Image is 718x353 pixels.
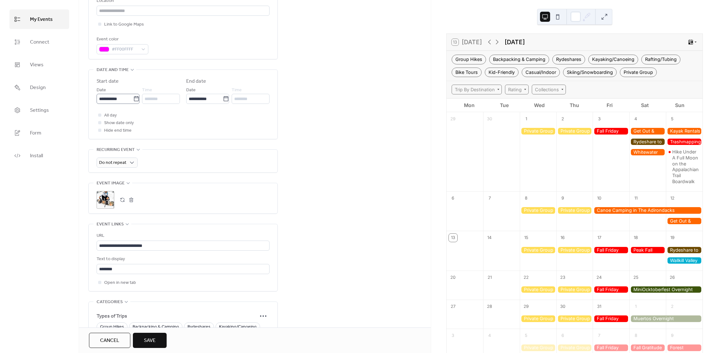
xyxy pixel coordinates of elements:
[104,112,117,119] span: All day
[629,315,703,322] div: Muertos Overnight Backpacking at an Abandoned Highway
[668,234,676,242] div: 19
[668,115,676,123] div: 5
[485,302,494,310] div: 28
[133,323,179,331] span: Backpacking & Camping
[668,302,676,310] div: 2
[632,115,640,123] div: 4
[485,332,494,340] div: 4
[595,234,603,242] div: 17
[30,105,49,116] span: Settings
[668,194,676,202] div: 12
[520,315,556,322] div: Private Group
[30,15,53,25] span: My Events
[557,99,592,112] div: Thu
[219,323,257,331] span: Kayaking/Canoeing
[629,247,666,253] div: Peak Fall Foliage Mindfulness & Breathwork Hike at Glenclyffe
[485,194,494,202] div: 7
[662,99,697,112] div: Sun
[522,99,557,112] div: Wed
[97,191,114,209] div: ;
[142,87,152,94] span: Time
[449,273,457,281] div: 20
[99,159,126,167] span: Do not repeat
[556,344,593,351] div: Private Group
[629,139,666,145] div: Rydeshare to NY Renaissance Faire
[563,68,617,77] div: Skiing/Snowboarding
[666,247,703,253] div: Rydeshare to New Paltz, NY for Hiking, Kayaking, Biking, Sightseeing & Shopping
[668,332,676,340] div: 9
[520,128,556,134] div: Private Group
[452,68,482,77] div: Bike Tours
[672,149,700,184] div: Hike Under A Full Moon on the Appalachian Trail Boardwalk
[520,286,556,293] div: Private Group
[9,32,69,52] a: Connect
[187,323,211,331] span: Rydeshares
[593,207,703,213] div: Canoe Camping in The Adirondacks
[522,234,530,242] div: 15
[559,273,567,281] div: 23
[593,247,629,253] div: Fall Friday Group Hikes - Only $20, Including Pickup!
[485,115,494,123] div: 30
[449,234,457,242] div: 13
[97,221,124,228] span: Event links
[666,218,703,224] div: Get Out & Kayak The Housatonic Surrounded by Fall Colors
[505,38,525,47] div: [DATE]
[186,87,196,94] span: Date
[133,333,167,348] button: Save
[104,119,134,127] span: Show date only
[104,279,136,287] span: Open in new tab
[104,21,144,28] span: Link to Google Maps
[489,55,549,64] div: Backpacking & Camping
[559,115,567,123] div: 2
[520,344,556,351] div: Private Group
[595,302,603,310] div: 31
[592,99,627,112] div: Fri
[520,207,556,213] div: Private Group
[666,128,703,134] div: Kayak Rentals at Housatonic River
[9,100,69,120] a: Settings
[595,273,603,281] div: 24
[595,115,603,123] div: 3
[97,180,125,187] span: Event image
[97,36,147,43] div: Event color
[30,83,46,93] span: Design
[97,78,119,85] div: Start date
[30,37,49,47] span: Connect
[559,234,567,242] div: 16
[559,194,567,202] div: 9
[144,337,156,344] span: Save
[522,115,530,123] div: 1
[97,313,257,320] span: Types of Trips
[629,344,666,351] div: Fall Gratitude Hike at Mount Minsi, with Bonus Visit to a Wolf Preserve
[30,60,44,70] span: Views
[629,128,666,134] div: Get Out & Kayak To A Beautiful Tidal Marsh and Protected Bird Sanctuary
[100,323,124,331] span: Group Hikes
[522,302,530,310] div: 29
[30,128,41,138] span: Form
[666,149,703,184] div: Hike Under A Full Moon on the Appalachian Trail Boardwalk
[559,332,567,340] div: 6
[520,247,556,253] div: Private Group
[9,9,69,29] a: My Events
[97,66,129,74] span: Date and time
[449,194,457,202] div: 6
[552,55,585,64] div: Rydeshares
[632,332,640,340] div: 8
[668,273,676,281] div: 26
[9,55,69,75] a: Views
[97,232,268,240] div: URL
[97,146,135,154] span: Recurring event
[666,139,703,145] div: Trashmapping Bear Mountain
[104,127,132,135] span: Hide end time
[487,99,522,112] div: Tue
[632,194,640,202] div: 11
[9,78,69,97] a: Design
[593,128,629,134] div: Fall Friday Group Hikes - Only $20, Including Pickup!
[666,257,703,264] div: Wallkill Valley Railtrail E-Bike Tour
[485,273,494,281] div: 21
[452,55,486,64] div: Group Hikes
[556,207,593,213] div: Private Group
[593,315,629,322] div: Fall Friday Group Hikes - Only $20, Including Pickup!
[97,87,106,94] span: Date
[641,55,680,64] div: Rafting/Tubing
